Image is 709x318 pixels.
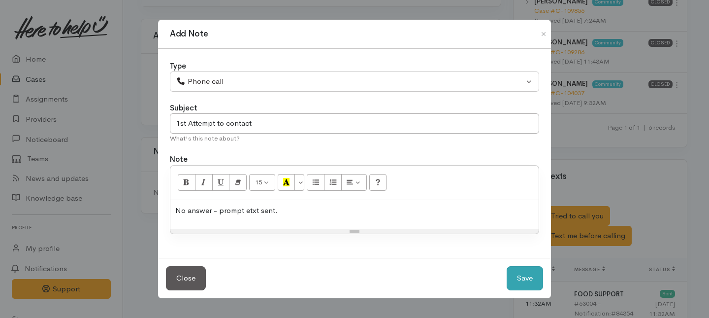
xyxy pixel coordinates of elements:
button: Recent Color [278,174,295,191]
button: Ordered list (⌘+⇧+NUM8) [324,174,342,191]
div: Resize [170,229,539,234]
label: Subject [170,103,197,114]
button: Italic (⌘+I) [195,174,213,191]
button: Close [166,266,206,290]
button: Phone call [170,71,539,92]
button: More Color [294,174,304,191]
p: No answer - prompt etxt sent. [175,205,534,216]
div: Phone call [176,76,524,87]
button: Remove Font Style (⌘+\) [229,174,247,191]
button: Save [507,266,543,290]
button: Close [536,28,551,40]
button: Help [369,174,387,191]
label: Type [170,61,186,72]
button: Paragraph [341,174,367,191]
h1: Add Note [170,28,208,40]
button: Bold (⌘+B) [178,174,195,191]
span: 15 [255,178,262,186]
button: Font Size [249,174,275,191]
button: Unordered list (⌘+⇧+NUM7) [307,174,324,191]
label: Note [170,154,188,165]
div: What's this note about? [170,134,539,143]
button: Underline (⌘+U) [212,174,230,191]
